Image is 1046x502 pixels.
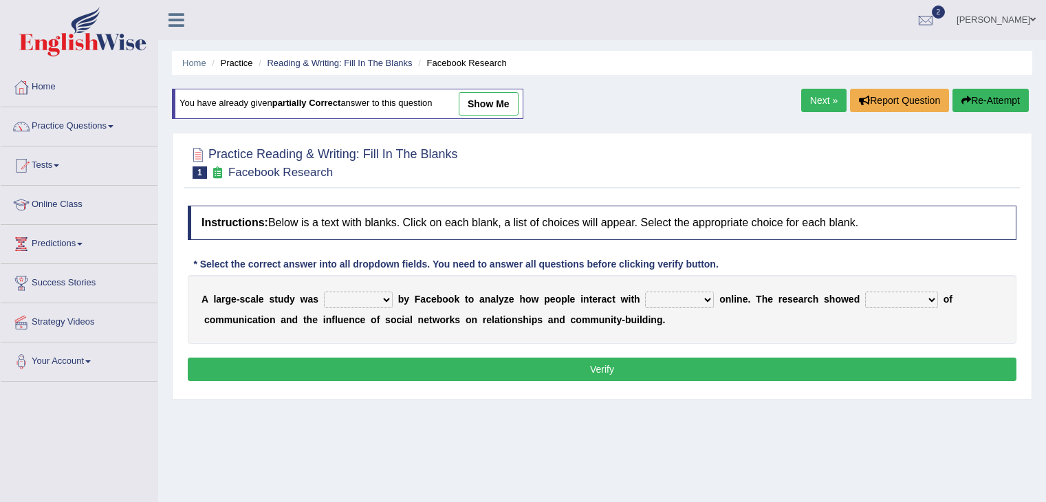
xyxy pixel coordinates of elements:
[648,314,651,325] b: i
[743,294,748,305] b: e
[221,294,225,305] b: r
[505,314,512,325] b: o
[231,294,237,305] b: e
[589,294,593,305] b: t
[244,314,247,325] b: i
[377,314,380,325] b: f
[793,294,798,305] b: e
[290,294,295,305] b: y
[201,217,268,228] b: Instructions:
[331,314,335,325] b: f
[307,294,313,305] b: a
[402,314,404,325] b: i
[466,314,472,325] b: o
[465,294,468,305] b: t
[274,294,278,305] b: t
[824,294,829,305] b: s
[932,6,946,19] span: 2
[523,314,529,325] b: h
[259,294,264,305] b: e
[492,314,494,325] b: l
[204,314,210,325] b: c
[349,314,355,325] b: n
[437,294,443,305] b: b
[642,314,649,325] b: d
[240,294,246,305] b: s
[829,294,836,305] b: h
[509,294,514,305] b: e
[737,294,743,305] b: n
[756,294,762,305] b: T
[396,314,402,325] b: c
[261,314,263,325] b: i
[415,56,507,69] li: Facebook Research
[731,294,734,305] b: l
[281,314,286,325] b: a
[307,314,313,325] b: h
[226,294,232,305] b: g
[598,294,601,305] b: r
[1,68,157,102] a: Home
[559,314,565,325] b: d
[338,314,344,325] b: u
[762,294,768,305] b: h
[504,294,509,305] b: z
[213,294,216,305] b: l
[628,294,631,305] b: i
[726,294,732,305] b: n
[431,294,437,305] b: e
[1,303,157,338] a: Strategy Videos
[210,166,225,179] small: Exam occurring question
[239,314,245,325] b: n
[637,314,640,325] b: i
[607,294,612,305] b: c
[490,294,496,305] b: a
[500,314,503,325] b: t
[454,294,459,305] b: k
[583,294,589,305] b: n
[210,314,216,325] b: o
[415,294,421,305] b: F
[272,98,341,109] b: partially correct
[256,294,259,305] b: l
[355,314,360,325] b: c
[1,186,157,220] a: Online Class
[404,294,409,305] b: y
[433,314,440,325] b: w
[267,58,412,68] a: Reading & Writing: Fill In The Blanks
[604,314,611,325] b: n
[570,294,576,305] b: e
[640,314,642,325] b: l
[442,294,448,305] b: o
[188,144,458,179] h2: Practice Reading & Writing: Fill In The Blanks
[1,225,157,259] a: Predictions
[371,314,377,325] b: o
[512,314,518,325] b: n
[172,89,523,119] div: You have already given answer to this question
[440,314,446,325] b: o
[391,314,397,325] b: o
[798,294,804,305] b: a
[561,294,567,305] b: p
[250,294,256,305] b: a
[228,166,333,179] small: Facebook Research
[719,294,726,305] b: o
[548,314,554,325] b: a
[486,314,492,325] b: e
[631,294,634,305] b: t
[468,294,475,305] b: o
[807,294,813,305] b: c
[270,314,276,325] b: n
[418,314,424,325] b: n
[188,358,1016,381] button: Verify
[450,314,455,325] b: k
[188,257,724,272] div: * Select the correct answer into all dropdown fields. You need to answer all questions before cli...
[525,294,532,305] b: o
[612,294,615,305] b: t
[269,294,274,305] b: s
[841,294,849,305] b: w
[952,89,1029,112] button: Re-Attempt
[532,294,539,305] b: w
[602,294,607,305] b: a
[550,294,556,305] b: e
